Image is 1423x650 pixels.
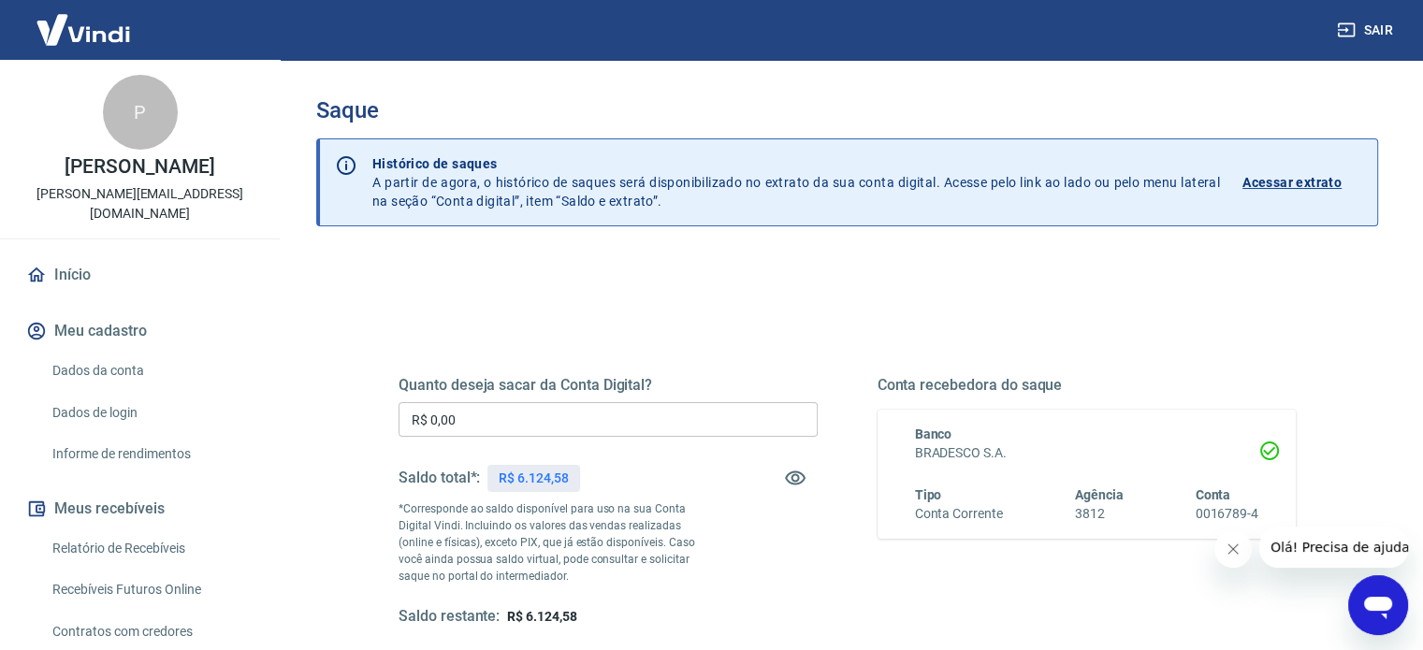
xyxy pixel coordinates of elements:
[399,607,500,627] h5: Saldo restante:
[22,254,257,296] a: Início
[1075,487,1124,502] span: Agência
[1195,487,1230,502] span: Conta
[399,469,480,487] h5: Saldo total*:
[507,609,576,624] span: R$ 6.124,58
[45,529,257,568] a: Relatório de Recebíveis
[399,500,713,585] p: *Corresponde ao saldo disponível para uso na sua Conta Digital Vindi. Incluindo os valores das ve...
[1214,530,1252,568] iframe: Fechar mensagem
[15,184,265,224] p: [PERSON_NAME][EMAIL_ADDRESS][DOMAIN_NAME]
[1195,504,1258,524] h6: 0016789-4
[372,154,1220,173] p: Histórico de saques
[399,376,818,395] h5: Quanto deseja sacar da Conta Digital?
[1075,504,1124,524] h6: 3812
[103,75,178,150] div: P
[1348,575,1408,635] iframe: Botão para abrir a janela de mensagens
[915,443,1259,463] h6: BRADESCO S.A.
[878,376,1297,395] h5: Conta recebedora do saque
[45,394,257,432] a: Dados de login
[45,352,257,390] a: Dados da conta
[65,157,214,177] p: [PERSON_NAME]
[1242,154,1362,210] a: Acessar extrato
[11,13,157,28] span: Olá! Precisa de ajuda?
[915,426,952,441] span: Banco
[499,469,568,488] p: R$ 6.124,58
[22,488,257,529] button: Meus recebíveis
[372,154,1220,210] p: A partir de agora, o histórico de saques será disponibilizado no extrato da sua conta digital. Ac...
[22,311,257,352] button: Meu cadastro
[1242,173,1342,192] p: Acessar extrato
[915,504,1003,524] h6: Conta Corrente
[45,435,257,473] a: Informe de rendimentos
[22,1,144,58] img: Vindi
[915,487,942,502] span: Tipo
[45,571,257,609] a: Recebíveis Futuros Online
[1333,13,1401,48] button: Sair
[1259,527,1408,568] iframe: Mensagem da empresa
[316,97,1378,123] h3: Saque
